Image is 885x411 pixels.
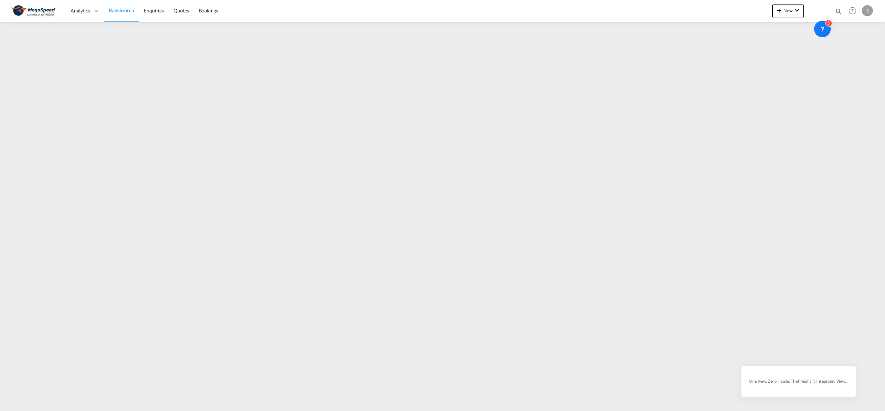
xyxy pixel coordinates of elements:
button: icon-plus 400-fgNewicon-chevron-down [772,4,804,18]
span: Enquiries [144,8,164,13]
div: Help [847,5,862,17]
span: Rate Search [109,7,134,13]
md-icon: icon-magnify [835,8,842,15]
span: New [775,8,801,13]
span: Help [847,5,858,17]
md-icon: icon-plus 400-fg [775,6,783,15]
div: S [862,5,873,16]
span: Bookings [199,8,218,13]
md-icon: icon-chevron-down [793,6,801,15]
span: Quotes [174,8,189,13]
span: Analytics [71,7,90,14]
img: ad002ba0aea611eda5429768204679d3.JPG [10,3,57,19]
div: icon-magnify [835,8,842,18]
